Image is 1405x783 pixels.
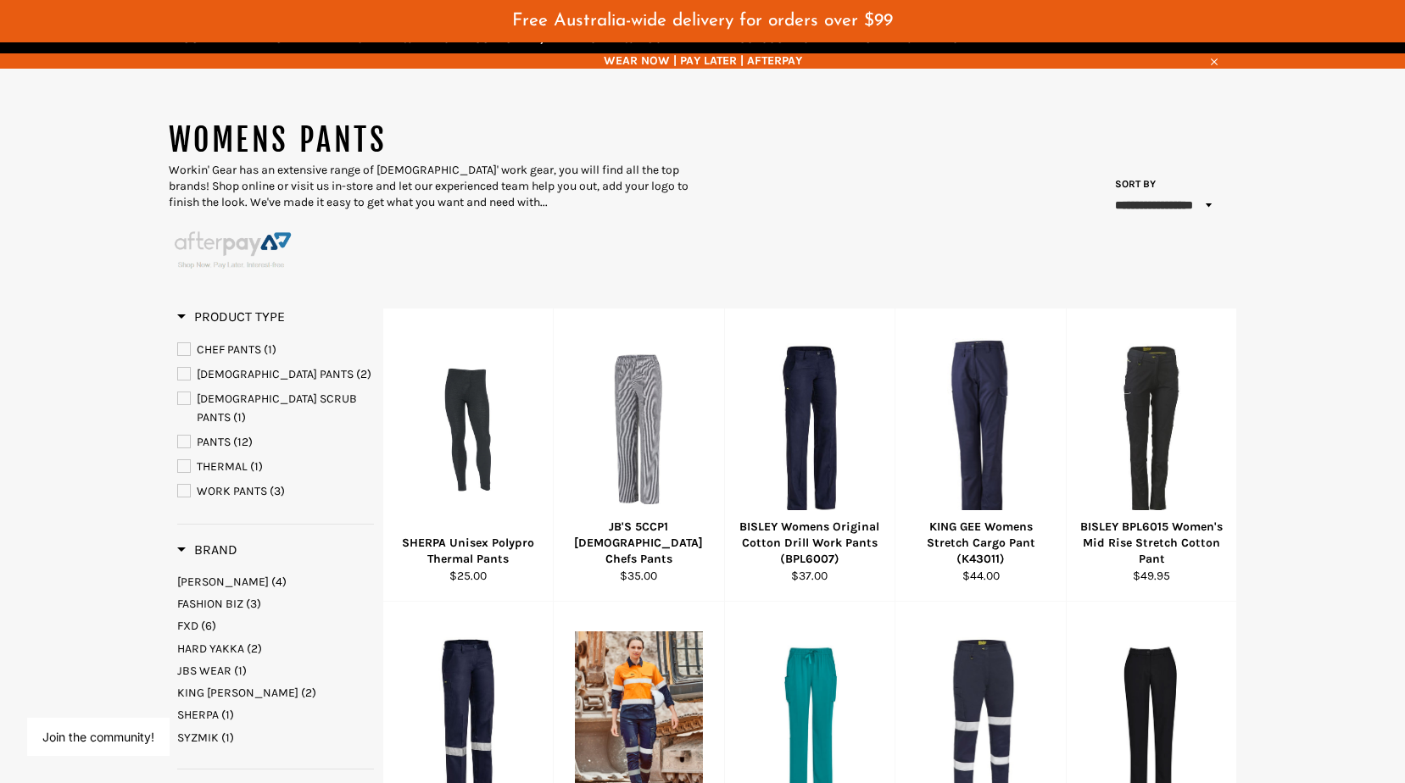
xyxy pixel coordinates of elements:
[264,342,276,357] span: (1)
[1077,519,1226,568] div: BISLEY BPL6015 Women's Mid Rise Stretch Cotton Pant
[177,641,244,656] span: HARD YAKKA
[177,664,231,678] span: JBS WEAR
[512,12,893,30] span: Free Australia-wide delivery for orders over $99
[177,663,374,679] a: JBS WEAR
[197,367,354,381] span: [DEMOGRAPHIC_DATA] PANTS
[724,308,895,602] a: BISLEY Womens Original Cotton Drill Work Pants (BPL6007)BISLEY Womens Original Cotton Drill Work ...
[356,367,371,381] span: (2)
[169,162,703,211] p: Workin' Gear has an extensive range of [DEMOGRAPHIC_DATA]' work gear, you will find all the top b...
[393,535,543,568] div: SHERPA Unisex Polypro Thermal Pants
[1110,177,1157,192] label: Sort by
[177,308,285,325] span: Product Type
[177,730,219,745] span: SYZMIK
[177,341,374,359] a: CHEF PANTS
[177,433,374,452] a: PANTS
[233,435,253,449] span: (12)
[250,459,263,474] span: (1)
[177,541,237,558] h3: Brand
[177,597,243,611] span: FASHION BIZ
[177,619,198,633] span: FXD
[42,730,154,744] button: Join the community!
[177,707,374,723] a: SHERPA
[246,597,261,611] span: (3)
[177,574,374,590] a: BISLEY
[233,410,246,425] span: (1)
[1066,308,1237,602] a: BISLEY BPL6015 Women's Mid Rise Stretch Cotton PantBISLEY BPL6015 Women's Mid Rise Stretch Cotton...
[177,618,374,634] a: FXD
[197,435,231,449] span: PANTS
[906,519,1056,568] div: KING GEE Womens Stretch Cargo Pant (K43011)
[553,308,724,602] a: JB'S 5CCP1 Ladies Chefs PantsJB'S 5CCP1 [DEMOGRAPHIC_DATA] Chefs Pants$35.00
[177,730,374,746] a: SYZMIK
[247,641,262,656] span: (2)
[197,459,248,474] span: THERMAL
[177,390,374,427] a: LADIES SCRUB PANTS
[177,686,298,700] span: KING [PERSON_NAME]
[197,342,261,357] span: CHEF PANTS
[177,708,219,722] span: SHERPA
[177,641,374,657] a: HARD YAKKA
[895,308,1066,602] a: KING GEE Womens Stretch Cargo Pant (K43011)KING GEE Womens Stretch Cargo Pant (K43011)$44.00
[234,664,247,678] span: (1)
[197,484,267,498] span: WORK PANTS
[221,708,234,722] span: (1)
[169,53,1237,69] span: WEAR NOW | PAY LATER | AFTERPAY
[565,519,714,568] div: JB'S 5CCP1 [DEMOGRAPHIC_DATA] Chefs Pants
[382,308,554,602] a: SHERPA Unisex Polypro Thermal PantsSHERPA Unisex Polypro Thermal Pants$25.00
[221,730,234,745] span: (1)
[177,365,374,384] a: LADIES PANTS
[177,685,374,701] a: KING GEE
[177,541,237,558] span: Brand
[177,458,374,476] a: THERMAL
[177,596,374,612] a: FASHION BIZ
[177,575,269,589] span: [PERSON_NAME]
[301,686,316,700] span: (2)
[197,391,357,425] span: [DEMOGRAPHIC_DATA] SCRUB PANTS
[169,119,703,162] h1: WOMENS PANTS
[271,575,287,589] span: (4)
[177,308,285,325] h3: Product Type
[201,619,216,633] span: (6)
[177,482,374,501] a: WORK PANTS
[735,519,884,568] div: BISLEY Womens Original Cotton Drill Work Pants (BPL6007)
[270,484,285,498] span: (3)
